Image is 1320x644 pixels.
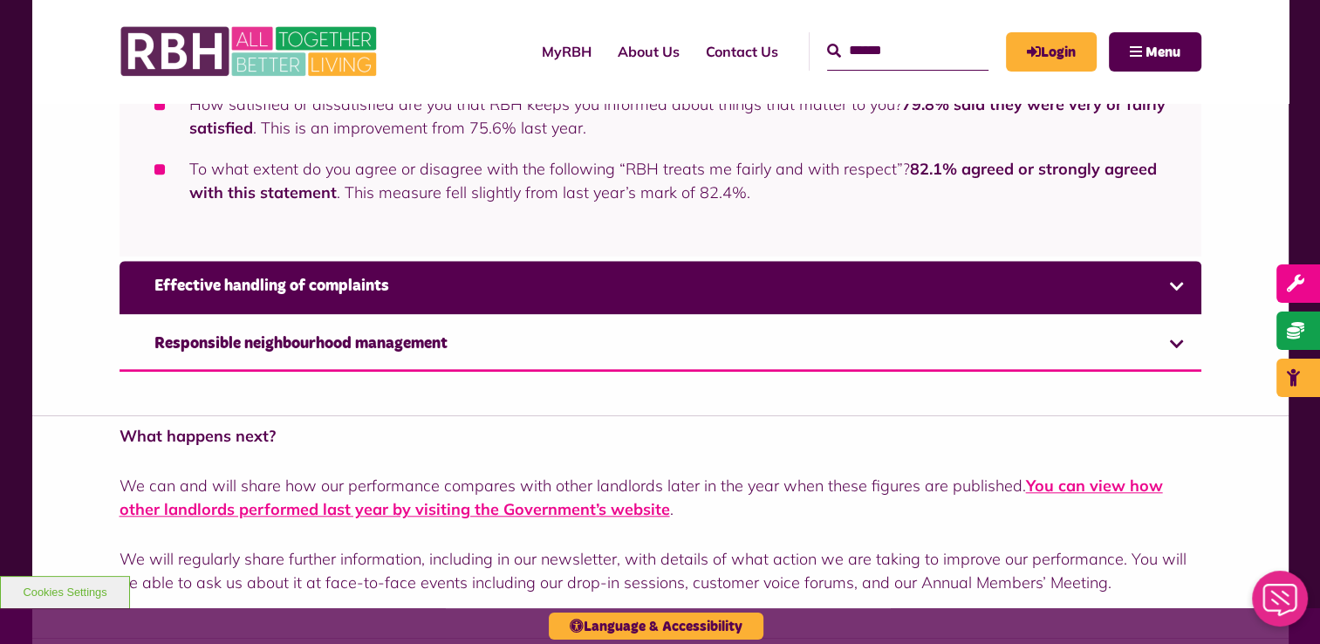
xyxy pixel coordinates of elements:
a: Effective handling of complaints [120,261,1201,314]
button: Navigation [1109,32,1201,72]
a: You can view how other landlords performed last year by visiting the Government’s website - open ... [120,476,1163,519]
a: MyRBH [1006,32,1097,72]
span: Menu [1146,45,1180,59]
p: We can and will share how our performance compares with other landlords later in the year when th... [120,474,1201,521]
button: Language & Accessibility [549,613,763,640]
a: MyRBH [529,28,605,75]
iframe: Netcall Web Assistant for live chat [1241,565,1320,644]
strong: What happens next? [120,426,276,446]
a: Responsible neighbourhood management [120,319,1201,372]
li: How satisfied or dissatisfied are you that RBH keeps you informed about things that matter to you... [154,92,1166,140]
img: RBH [120,17,381,86]
li: To what extent do you agree or disagree with the following “RBH treats me fairly and with respect... [154,157,1166,204]
a: About Us [605,28,693,75]
a: Contact Us [693,28,791,75]
input: Search [827,32,988,70]
p: We will regularly share further information, including in our newsletter, with details of what ac... [120,547,1201,594]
